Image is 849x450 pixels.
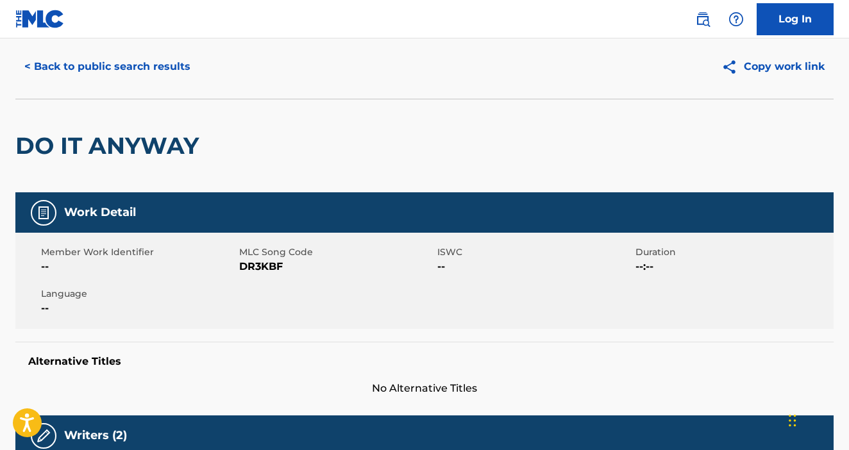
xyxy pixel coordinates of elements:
span: -- [41,259,236,274]
div: Drag [789,401,796,440]
span: -- [437,259,632,274]
img: Work Detail [36,205,51,221]
button: Copy work link [712,51,834,83]
img: Writers [36,428,51,444]
h5: Alternative Titles [28,355,821,368]
h5: Writers (2) [64,428,127,443]
span: DR3KBF [239,259,434,274]
span: Duration [635,246,830,259]
span: Member Work Identifier [41,246,236,259]
span: MLC Song Code [239,246,434,259]
span: Language [41,287,236,301]
iframe: Chat Widget [785,388,849,450]
div: Help [723,6,749,32]
span: No Alternative Titles [15,381,834,396]
span: --:-- [635,259,830,274]
span: -- [41,301,236,316]
img: search [695,12,710,27]
a: Public Search [690,6,716,32]
h5: Work Detail [64,205,136,220]
img: MLC Logo [15,10,65,28]
img: help [728,12,744,27]
h2: DO IT ANYWAY [15,131,205,160]
button: < Back to public search results [15,51,199,83]
a: Log In [757,3,834,35]
span: ISWC [437,246,632,259]
img: Copy work link [721,59,744,75]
